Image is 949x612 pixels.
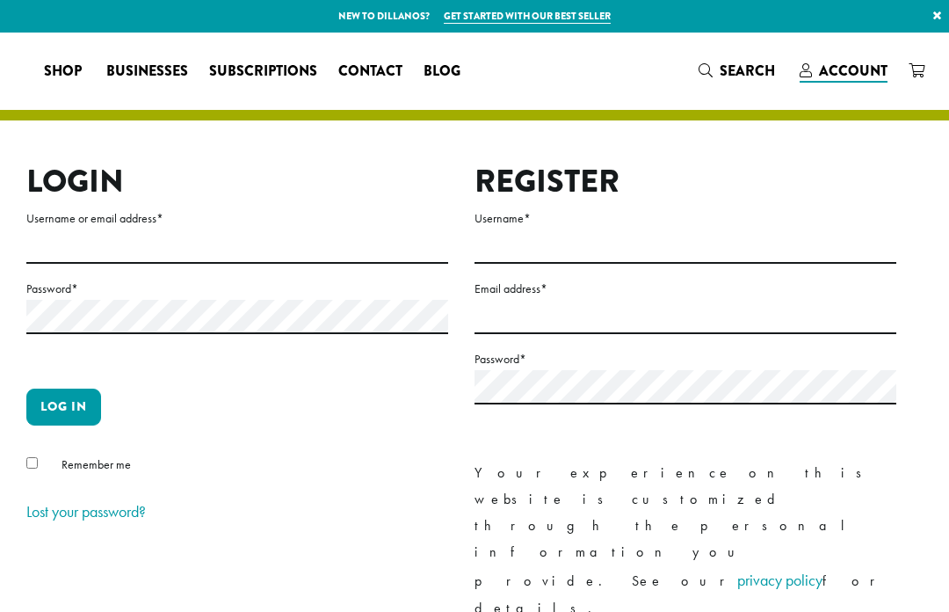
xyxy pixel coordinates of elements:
[474,163,896,200] h2: Register
[474,348,896,370] label: Password
[62,456,131,472] span: Remember me
[338,61,402,83] span: Contact
[209,61,317,83] span: Subscriptions
[720,61,775,81] span: Search
[688,56,789,85] a: Search
[737,570,822,590] a: privacy policy
[26,389,101,426] button: Log in
[474,208,896,229] label: Username
[33,57,96,85] a: Shop
[424,61,460,83] span: Blog
[474,278,896,300] label: Email address
[44,61,82,83] span: Shop
[106,61,188,83] span: Businesses
[444,9,611,24] a: Get started with our best seller
[26,208,448,229] label: Username or email address
[26,278,448,300] label: Password
[26,501,146,521] a: Lost your password?
[819,61,887,81] span: Account
[26,163,448,200] h2: Login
